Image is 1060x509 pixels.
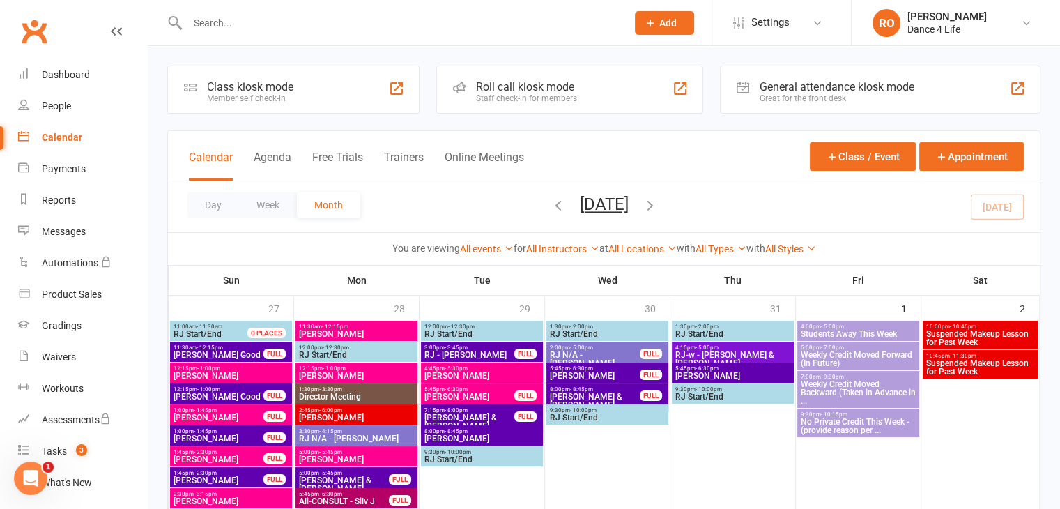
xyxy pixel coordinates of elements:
[298,351,415,359] span: RJ Start/End
[42,289,102,300] div: Product Sales
[298,344,415,351] span: 12:00pm
[950,353,976,359] span: - 11:30pm
[696,344,719,351] span: - 5:00pm
[194,449,217,455] span: - 2:30pm
[925,330,1036,347] span: Suspended Makeup Lesson for Past Week
[821,324,844,330] span: - 5:00pm
[599,243,608,254] strong: at
[514,390,537,401] div: FULL
[1020,296,1039,319] div: 2
[173,407,264,413] span: 1:00pm
[519,296,544,319] div: 29
[298,497,390,506] span: Ali-CONSULT - Silv J
[197,324,222,330] span: - 11:30am
[389,495,411,506] div: FULL
[800,324,916,330] span: 4:00pm
[800,418,916,434] span: No Private Credit This Week - (provide reason per ...
[424,393,515,401] span: [PERSON_NAME]
[675,344,791,351] span: 4:15pm
[394,296,419,319] div: 28
[268,296,293,319] div: 27
[42,351,76,363] div: Waivers
[173,365,289,372] span: 12:15pm
[640,349,662,359] div: FULL
[659,17,677,29] span: Add
[760,80,914,93] div: General attendance kiosk mode
[194,428,217,434] span: - 1:45pm
[42,383,84,394] div: Workouts
[319,449,342,455] span: - 5:45pm
[384,151,424,181] button: Trainers
[173,476,264,485] span: [PERSON_NAME]
[677,243,696,254] strong: with
[207,80,293,93] div: Class kiosk mode
[545,266,670,295] th: Wed
[873,9,900,37] div: RO
[751,7,790,38] span: Settings
[239,192,297,218] button: Week
[297,192,360,218] button: Month
[424,372,540,380] span: [PERSON_NAME]
[549,407,666,413] span: 9:30pm
[298,428,415,434] span: 3:30pm
[800,344,916,351] span: 5:00pm
[549,386,640,393] span: 8:00pm
[173,413,264,422] span: [PERSON_NAME]
[194,407,217,413] span: - 1:45pm
[800,374,916,380] span: 7:00pm
[298,470,390,476] span: 5:00pm
[640,370,662,380] div: FULL
[424,449,540,455] span: 9:30pm
[173,434,264,443] span: [PERSON_NAME]
[821,411,847,418] span: - 10:15pm
[42,163,86,174] div: Payments
[42,257,98,268] div: Automations
[570,365,593,372] span: - 6:30pm
[194,470,217,476] span: - 2:30pm
[42,477,92,488] div: What's New
[514,349,537,359] div: FULL
[549,330,666,338] span: RJ Start/End
[448,324,475,330] span: - 12:30pm
[635,11,694,35] button: Add
[319,386,342,393] span: - 3:30pm
[194,491,217,497] span: - 3:15pm
[18,153,147,185] a: Payments
[197,365,220,372] span: - 1:00pm
[263,474,286,485] div: FULL
[675,351,791,367] span: RJ-w - [PERSON_NAME] & [PERSON_NAME]
[424,428,540,434] span: 8:00pm
[675,324,791,330] span: 1:30pm
[173,491,289,497] span: 2:30pm
[298,372,415,380] span: [PERSON_NAME]
[424,434,540,443] span: [PERSON_NAME]
[189,151,233,181] button: Calendar
[424,324,540,330] span: 12:00pm
[901,296,921,319] div: 1
[42,446,67,457] div: Tasks
[800,330,916,338] span: Students Away This Week
[18,91,147,122] a: People
[514,243,526,254] strong: for
[43,462,54,473] span: 1
[197,344,223,351] span: - 12:15pm
[18,59,147,91] a: Dashboard
[570,407,597,413] span: - 10:00pm
[298,407,415,413] span: 2:45pm
[821,344,844,351] span: - 7:00pm
[18,373,147,404] a: Workouts
[424,386,515,393] span: 5:45pm
[445,386,468,393] span: - 6:30pm
[696,365,719,372] span: - 6:30pm
[445,365,468,372] span: - 5:30pm
[696,324,719,330] span: - 2:00pm
[549,365,640,372] span: 5:45pm
[247,328,286,338] div: 0 PLACES
[298,434,415,443] span: RJ N/A - [PERSON_NAME]
[424,351,515,359] span: RJ - [PERSON_NAME]
[42,226,86,237] div: Messages
[42,414,111,425] div: Assessments
[696,386,722,393] span: - 10:00pm
[670,266,796,295] th: Thu
[800,351,916,367] span: Weekly Credit Moved Forward (In Future)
